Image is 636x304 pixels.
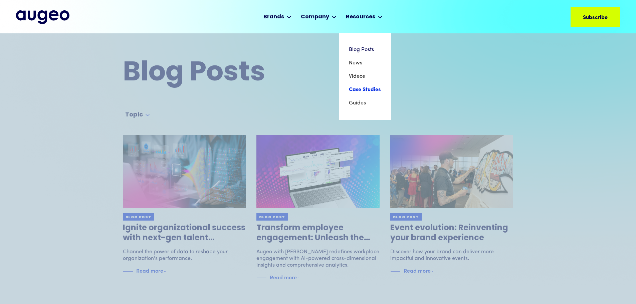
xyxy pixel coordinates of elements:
[571,7,620,27] a: Subscribe
[349,96,381,110] a: Guides
[16,10,69,24] img: Augeo's full logo in midnight blue.
[263,13,284,21] div: Brands
[349,70,381,83] a: Videos
[339,33,391,120] nav: Resources
[349,43,381,56] a: Blog Posts
[349,56,381,70] a: News
[16,10,69,24] a: home
[349,83,381,96] a: Case Studies
[301,13,329,21] div: Company
[346,13,375,21] div: Resources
